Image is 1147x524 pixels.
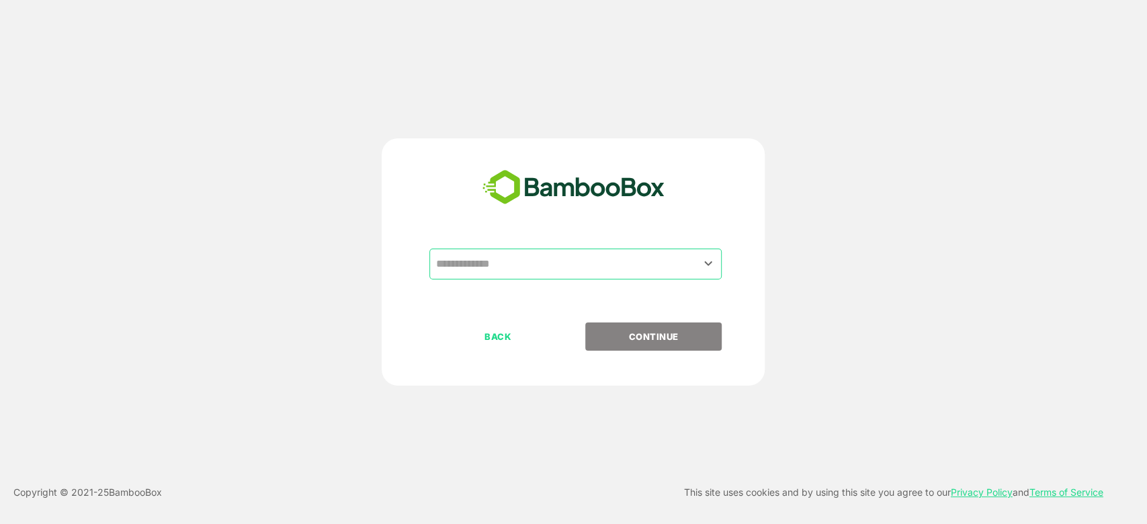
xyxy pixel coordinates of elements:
[431,329,565,344] p: BACK
[13,484,162,500] p: Copyright © 2021- 25 BambooBox
[587,329,721,344] p: CONTINUE
[684,484,1103,500] p: This site uses cookies and by using this site you agree to our and
[699,255,717,273] button: Open
[585,322,722,351] button: CONTINUE
[951,486,1013,498] a: Privacy Policy
[1029,486,1103,498] a: Terms of Service
[429,322,566,351] button: BACK
[475,165,672,210] img: bamboobox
